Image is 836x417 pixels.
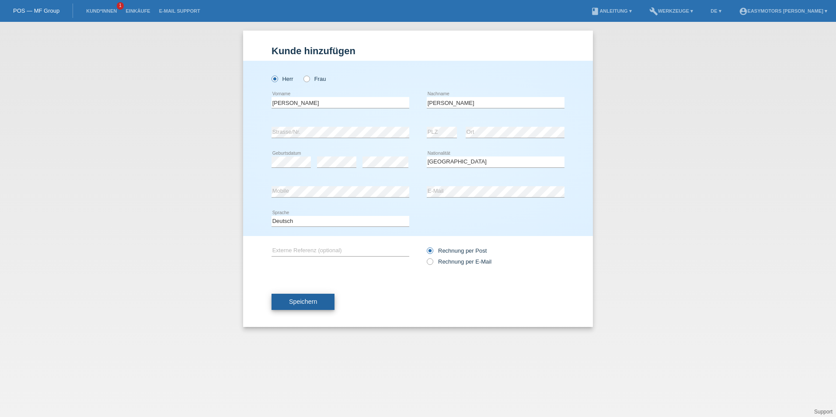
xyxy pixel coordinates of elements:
[303,76,326,82] label: Frau
[427,247,487,254] label: Rechnung per Post
[117,2,124,10] span: 1
[586,8,636,14] a: bookAnleitung ▾
[289,298,317,305] span: Speichern
[272,45,564,56] h1: Kunde hinzufügen
[121,8,154,14] a: Einkäufe
[82,8,121,14] a: Kund*innen
[272,76,277,81] input: Herr
[649,7,658,16] i: build
[427,247,432,258] input: Rechnung per Post
[814,409,833,415] a: Support
[13,7,59,14] a: POS — MF Group
[303,76,309,81] input: Frau
[272,294,334,310] button: Speichern
[427,258,432,269] input: Rechnung per E-Mail
[427,258,491,265] label: Rechnung per E-Mail
[155,8,205,14] a: E-Mail Support
[591,7,599,16] i: book
[645,8,698,14] a: buildWerkzeuge ▾
[706,8,725,14] a: DE ▾
[735,8,832,14] a: account_circleEasymotors [PERSON_NAME] ▾
[272,76,293,82] label: Herr
[739,7,748,16] i: account_circle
